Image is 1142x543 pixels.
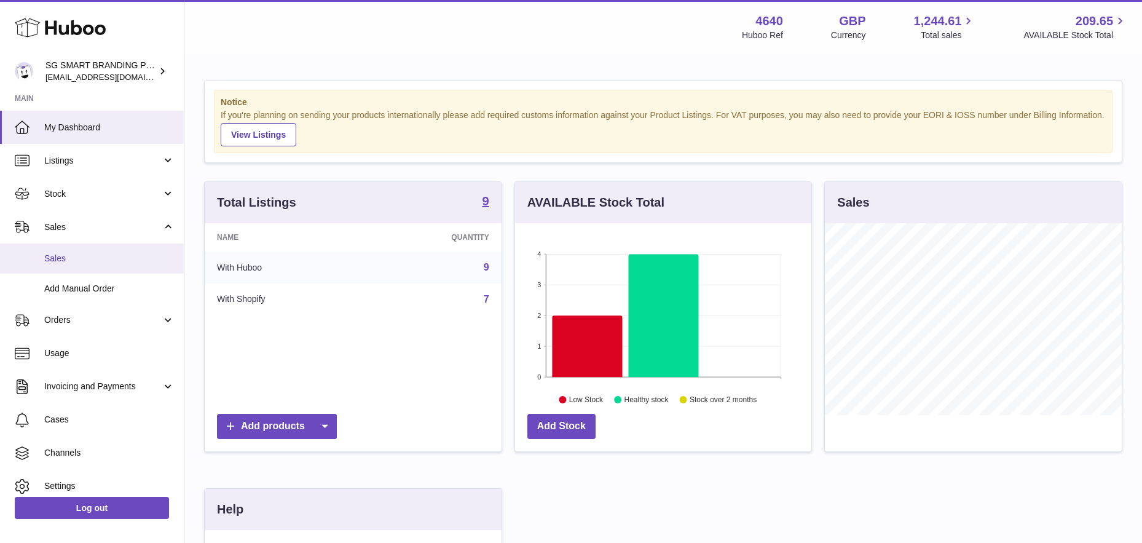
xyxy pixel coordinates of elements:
span: Cases [44,414,175,426]
text: Stock over 2 months [690,395,757,404]
img: uktopsmileshipping@gmail.com [15,62,33,81]
a: 9 [484,262,489,272]
td: With Shopify [205,283,364,315]
span: My Dashboard [44,122,175,133]
span: Usage [44,347,175,359]
text: 2 [537,312,541,319]
div: If you're planning on sending your products internationally please add required customs informati... [221,109,1106,146]
th: Quantity [364,223,501,252]
span: Total sales [921,30,975,41]
a: View Listings [221,123,296,146]
a: Add Stock [527,414,596,439]
h3: AVAILABLE Stock Total [527,194,664,211]
span: Orders [44,314,162,326]
strong: 9 [482,195,489,207]
text: Healthy stock [624,395,669,404]
span: 1,244.61 [914,13,962,30]
strong: 4640 [755,13,783,30]
text: 3 [537,281,541,288]
span: Sales [44,253,175,264]
span: Channels [44,447,175,459]
a: 1,244.61 Total sales [914,13,976,41]
div: Currency [831,30,866,41]
text: 4 [537,250,541,258]
strong: GBP [839,13,865,30]
span: Add Manual Order [44,283,175,295]
a: 7 [484,294,489,304]
text: 0 [537,373,541,381]
span: Listings [44,155,162,167]
span: Settings [44,480,175,492]
a: 209.65 AVAILABLE Stock Total [1023,13,1127,41]
a: Add products [217,414,337,439]
strong: Notice [221,97,1106,108]
span: 209.65 [1076,13,1113,30]
text: Low Stock [569,395,604,404]
a: Log out [15,497,169,519]
h3: Total Listings [217,194,296,211]
span: Stock [44,188,162,200]
h3: Help [217,501,243,518]
text: 1 [537,343,541,350]
td: With Huboo [205,252,364,283]
a: 9 [482,195,489,210]
span: Invoicing and Payments [44,381,162,392]
span: [EMAIL_ADDRESS][DOMAIN_NAME] [45,72,181,82]
div: SG SMART BRANDING PTE. LTD. [45,60,156,83]
th: Name [205,223,364,252]
span: AVAILABLE Stock Total [1023,30,1127,41]
span: Sales [44,221,162,233]
div: Huboo Ref [742,30,783,41]
h3: Sales [837,194,869,211]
